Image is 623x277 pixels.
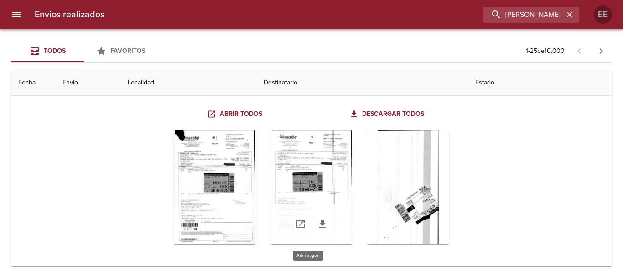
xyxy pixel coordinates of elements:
[348,106,428,123] a: Descargar todos
[351,109,424,120] span: Descargar todos
[120,70,256,96] th: Localidad
[205,106,266,123] a: Abrir todos
[594,5,612,24] div: EE
[468,70,612,96] th: Estado
[55,70,120,96] th: Envio
[35,7,104,22] h6: Envios realizados
[11,70,55,96] th: Fecha
[590,40,612,62] span: Pagina siguiente
[594,5,612,24] div: Abrir información de usuario
[174,130,256,244] div: Arir imagen
[110,47,145,55] span: Favoritos
[311,213,333,235] a: Descargar
[290,213,311,235] a: Abrir
[483,7,564,23] input: buscar
[526,47,565,56] p: 1 - 25 de 10.000
[209,109,262,120] span: Abrir todos
[44,47,66,55] span: Todos
[256,70,468,96] th: Destinatario
[5,4,27,26] button: menu
[11,40,157,62] div: Tabs Envios
[568,46,590,55] span: Pagina anterior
